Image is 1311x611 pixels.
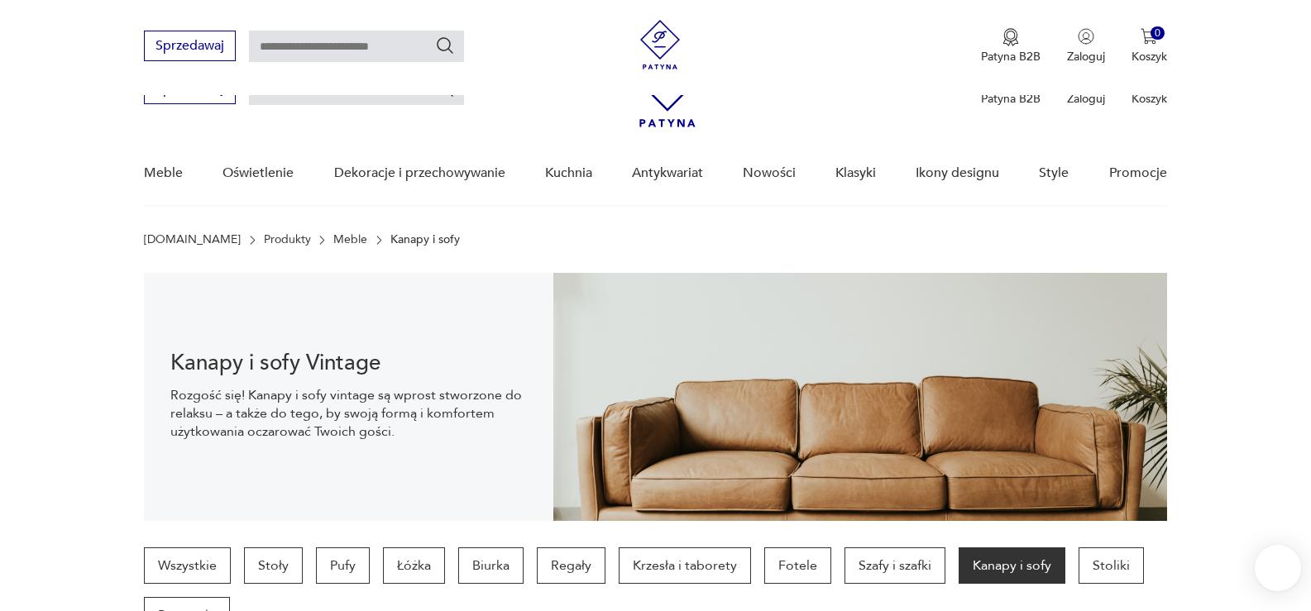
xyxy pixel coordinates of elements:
button: Patyna B2B [981,28,1041,64]
a: Stoły [244,547,303,584]
a: Style [1039,141,1069,205]
a: [DOMAIN_NAME] [144,233,241,246]
div: 0 [1151,26,1165,41]
a: Klasyki [835,141,876,205]
a: Ikona medaluPatyna B2B [981,28,1041,64]
button: 0Koszyk [1132,28,1167,64]
img: 4dcd11543b3b691785adeaf032051535.jpg [553,273,1167,521]
a: Ikony designu [916,141,999,205]
a: Produkty [264,233,311,246]
button: Sprzedawaj [144,31,236,61]
button: Zaloguj [1067,28,1105,64]
p: Kanapy i sofy [390,233,460,246]
a: Krzesła i taborety [619,547,751,584]
img: Ikonka użytkownika [1078,28,1094,45]
p: Patyna B2B [981,49,1041,64]
a: Oświetlenie [222,141,294,205]
a: Antykwariat [632,141,703,205]
a: Regały [537,547,605,584]
p: Patyna B2B [981,91,1041,107]
a: Wszystkie [144,547,231,584]
a: Pufy [316,547,370,584]
a: Kuchnia [545,141,592,205]
iframe: Smartsupp widget button [1255,545,1301,591]
a: Łóżka [383,547,445,584]
a: Stoliki [1079,547,1144,584]
a: Sprzedawaj [144,84,236,96]
a: Promocje [1109,141,1167,205]
img: Patyna - sklep z meblami i dekoracjami vintage [635,20,685,69]
img: Ikona medalu [1002,28,1019,46]
a: Nowości [743,141,796,205]
img: Ikona koszyka [1141,28,1157,45]
a: Szafy i szafki [844,547,945,584]
a: Meble [333,233,367,246]
p: Zaloguj [1067,49,1105,64]
a: Biurka [458,547,524,584]
a: Meble [144,141,183,205]
p: Zaloguj [1067,91,1105,107]
p: Rozgość się! Kanapy i sofy vintage są wprost stworzone do relaksu – a także do tego, by swoją for... [170,386,527,441]
a: Fotele [764,547,831,584]
a: Kanapy i sofy [959,547,1065,584]
p: Koszyk [1132,91,1167,107]
h1: Kanapy i sofy Vintage [170,353,527,373]
button: Szukaj [435,36,455,55]
p: Koszyk [1132,49,1167,64]
a: Dekoracje i przechowywanie [334,141,505,205]
a: Sprzedawaj [144,41,236,53]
